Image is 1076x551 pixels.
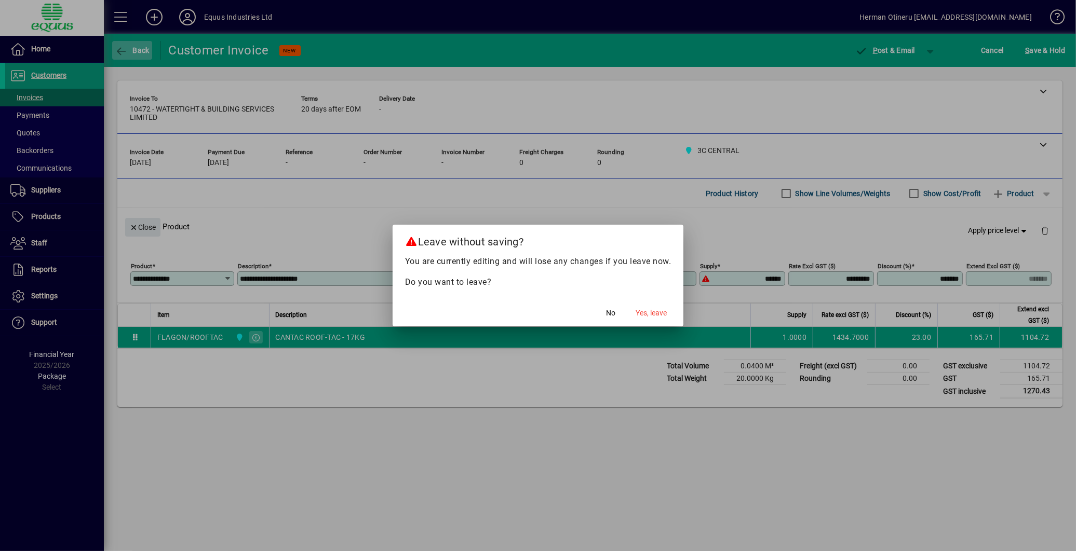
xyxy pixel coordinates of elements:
p: Do you want to leave? [405,276,671,288]
button: No [594,304,627,322]
span: Yes, leave [636,308,667,319]
p: You are currently editing and will lose any changes if you leave now. [405,255,671,268]
button: Yes, leave [631,304,671,322]
h2: Leave without saving? [393,225,684,255]
span: No [606,308,615,319]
